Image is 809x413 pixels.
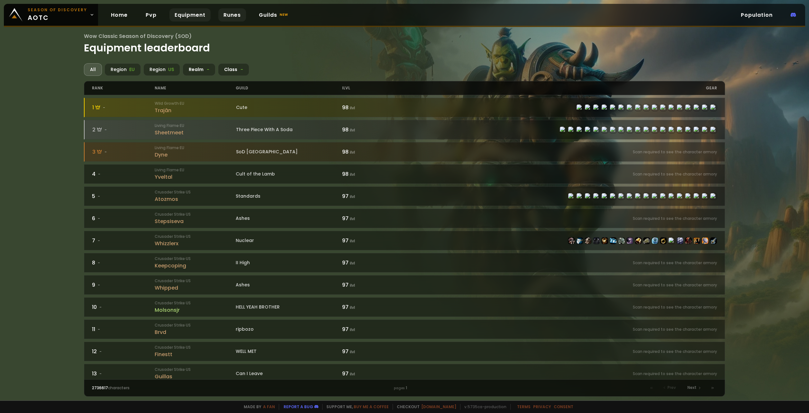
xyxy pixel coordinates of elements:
[350,216,355,221] small: ilvl
[643,238,650,244] img: item-226486
[342,237,404,245] div: 97
[342,281,404,289] div: 97
[354,404,389,409] a: Buy me a coffee
[236,326,342,333] div: ripbozo
[687,385,696,391] span: Next
[155,300,236,306] small: Crusader Strike · US
[84,342,725,361] a: 12-Crusader Strike·USFinesttWELL MET97 ilvlScan required to see the character armory
[633,216,717,221] small: Scan required to see the character armory
[685,238,692,244] img: item-228292
[155,322,236,328] small: Crusader Strike · US
[106,8,133,22] a: Home
[92,126,155,134] div: 2
[618,238,625,244] img: item-226490
[236,348,342,355] div: WELL MET
[350,327,355,332] small: ilvl
[342,370,404,378] div: 97
[602,238,608,244] img: item-226489
[99,304,102,310] span: -
[350,349,355,355] small: ilvl
[155,284,236,292] div: Whipped
[84,164,725,184] a: 4-Living Flame·EUYveltalCult of the Lamb98 ilvlScan required to see the character armory
[4,4,98,26] a: Season of Discoveryaotc
[236,81,342,95] div: guild
[84,32,725,56] h1: Equipment leaderboard
[92,170,154,178] div: 4
[254,8,295,22] a: Guildsnew
[633,327,717,332] small: Scan required to see the character armory
[84,120,725,139] a: 2-Living Flame·EUSheetmeetThree Piece With A Soda98 ilvlitem-239525item-241069item-241080item-221...
[84,142,725,162] a: 3-Living Flame·EUDyneSoD [GEOGRAPHIC_DATA]98 ilvlScan required to see the character armory
[84,63,102,76] div: All
[236,171,342,177] div: Cult of the Lamb
[350,371,355,377] small: ilvl
[322,404,389,410] span: Support me,
[155,189,236,195] small: Crusader Strike · US
[350,305,355,310] small: ilvl
[98,327,100,332] span: -
[652,238,658,244] img: item-19325
[98,193,100,199] span: -
[98,282,100,288] span: -
[342,192,404,200] div: 97
[129,66,135,73] span: EU
[633,304,717,310] small: Scan required to see the character armory
[155,234,236,239] small: Crusader Strike · US
[284,404,313,409] a: Report a bug
[168,66,174,73] span: US
[350,149,355,155] small: ilvl
[84,186,725,206] a: 5-Crusader Strike·USAtozmosStandards97 ilvlitem-239517item-241070item-239516item-221316item-23951...
[92,259,154,267] div: 8
[143,63,180,76] div: Region
[533,404,551,409] a: Privacy
[92,303,154,311] div: 10
[92,237,154,245] div: 7
[92,370,154,378] div: 13
[610,238,616,244] img: item-228340
[155,217,236,225] div: Stepsiseva
[155,195,236,203] div: Atozmos
[350,194,355,199] small: ilvl
[278,11,289,19] small: new
[84,98,725,117] a: 1-Wild Growth·EUTrajânCute98 ilvlitem-239517item-241070item-239516item-221316item-239519item-2395...
[585,238,591,244] img: item-226491
[105,149,107,155] span: -
[633,260,717,266] small: Scan required to see the character armory
[394,386,404,391] small: pages
[218,63,249,76] div: Class
[98,260,100,266] span: -
[342,325,404,333] div: 97
[236,148,342,155] div: SoD [GEOGRAPHIC_DATA]
[92,81,154,95] div: rank
[84,319,725,339] a: 11-Crusader Strike·USBrvdripbozo97 ilvlScan required to see the character armory
[155,151,236,159] div: Dyne
[460,404,506,410] span: v. 5735ca - production
[92,347,154,355] div: 12
[677,238,683,244] img: item-228163
[248,385,561,391] div: 1
[155,262,236,270] div: Keepcoping
[92,385,108,391] span: 2736617
[350,238,355,244] small: ilvl
[98,238,100,244] span: -
[633,171,717,177] small: Scan required to see the character armory
[736,8,778,22] a: Population
[84,297,725,317] a: 10-Crusader Strike·USMolsonsjrHELL YEAH BROTHER97 ilvlScan required to see the character armory
[342,170,404,178] div: 98
[554,404,573,409] a: Consent
[342,303,404,311] div: 97
[342,214,404,222] div: 97
[350,172,355,177] small: ilvl
[568,238,575,244] img: item-226488
[350,127,355,133] small: ilvl
[92,148,155,156] div: 3
[92,281,154,289] div: 9
[342,259,404,267] div: 97
[105,63,141,76] div: Region
[169,8,211,22] a: Equipment
[155,145,236,151] small: Living Flame · EU
[28,7,87,13] small: Season of Discovery
[241,66,243,73] span: -
[155,239,236,247] div: Whizzlerx
[84,253,725,273] a: 8-Crusader Strike·USKeepcopingII High97 ilvlScan required to see the character armory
